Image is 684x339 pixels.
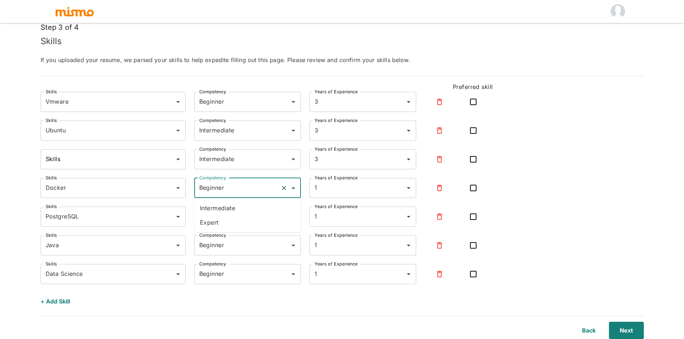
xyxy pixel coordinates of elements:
label: Competency [199,232,226,238]
button: Open [404,212,414,222]
button: Close [288,183,298,193]
button: Open [288,126,298,136]
label: Competency [199,146,226,152]
button: Open [404,269,414,279]
h6: If you uploaded your resume, we parsed your skills to help expedite filling out this page. Please... [41,56,644,64]
label: Years of Experience [315,232,358,238]
li: Intermediate [194,201,301,215]
img: null null [611,4,625,19]
button: Open [173,269,183,279]
button: Clear [279,183,289,193]
button: Open [173,97,183,107]
button: Open [404,183,414,193]
button: Open [404,240,414,250]
li: Expert [194,215,301,230]
button: Open [288,240,298,250]
button: + Add Skill [41,293,70,310]
label: Skills [46,89,57,95]
label: Skills [46,203,57,209]
button: Open [288,97,298,107]
label: Years of Experience [315,117,358,123]
button: Open [404,154,414,164]
label: Years of Experience [315,203,358,209]
label: Years of Experience [315,89,358,95]
label: Years of Experience [315,261,358,267]
img: logo [55,6,94,17]
h5: Skills [41,36,644,47]
h6: Step 3 of 4 [41,22,644,33]
button: Back [577,322,600,339]
button: Open [288,269,298,279]
button: Open [173,212,183,222]
button: Open [404,97,414,107]
button: Open [173,183,183,193]
label: Competency [199,261,226,267]
label: Competency [199,89,226,95]
button: Open [173,126,183,136]
label: Competency [199,175,226,181]
button: Next [609,322,644,339]
label: Skills [46,175,57,181]
label: Years of Experience [315,146,358,152]
label: Years of Experience [315,175,358,181]
label: Skills [46,117,57,123]
label: Skills [46,232,57,238]
label: Skills [46,261,57,267]
button: Open [288,154,298,164]
button: Open [173,240,183,250]
button: Open [404,126,414,136]
label: Competency [199,117,226,123]
button: Open [173,154,183,164]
